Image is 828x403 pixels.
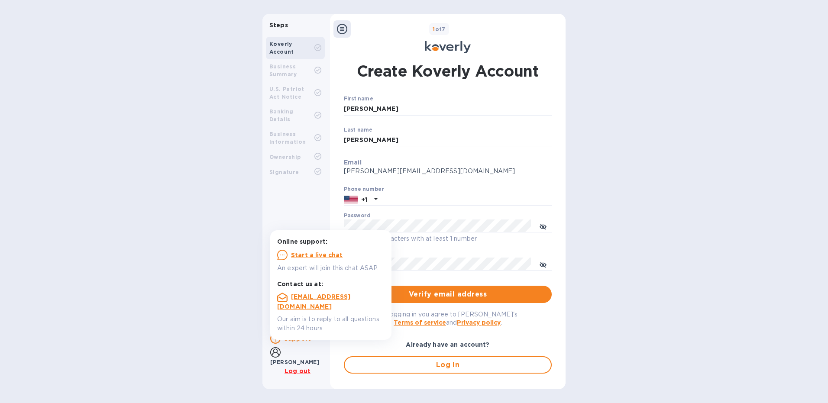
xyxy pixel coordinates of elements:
button: Verify email address [344,286,552,303]
label: Password [344,213,370,219]
label: Phone number [344,187,384,192]
span: Log in [352,360,544,370]
b: Business Summary [269,63,297,77]
a: [EMAIL_ADDRESS][DOMAIN_NAME] [277,293,350,310]
p: [PERSON_NAME][EMAIL_ADDRESS][DOMAIN_NAME] [344,167,552,176]
span: 1 [433,26,435,32]
b: Already have an account? [406,341,489,348]
a: Terms of service [394,319,446,326]
b: Online support: [277,238,327,245]
u: Forgot password [427,382,482,389]
input: Enter your first name [344,103,552,116]
label: Last name [344,127,372,132]
p: Minimum 8 characters with at least 1 number [344,234,552,244]
span: Verify email address [351,289,545,300]
img: US [344,195,358,204]
b: Signature [269,169,299,175]
span: By logging in you agree to [PERSON_NAME]'s and . [378,311,517,326]
p: Our aim is to reply to all questions within 24 hours. [277,315,385,333]
a: Privacy policy [457,319,501,326]
button: toggle password visibility [534,217,552,235]
input: Enter your last name [344,134,552,147]
b: Email [344,159,362,166]
p: An expert will join this chat ASAP. [277,264,385,273]
h1: Create Koverly Account [357,60,539,82]
p: +1 [361,195,367,204]
b: Steps [269,22,288,29]
u: Start a live chat [291,251,343,258]
b: Ownership [269,154,301,160]
button: toggle password visibility [534,255,552,273]
b: of 7 [433,26,446,32]
b: Koverly Account [269,41,294,55]
u: Log out [285,368,310,374]
label: First name [344,97,373,102]
b: Business Information [269,131,306,145]
b: [PERSON_NAME] [270,359,320,365]
b: U.S. Patriot Act Notice [269,86,304,100]
b: Contact us at: [277,280,323,287]
b: Banking Details [269,108,294,123]
button: Log in [344,356,552,374]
